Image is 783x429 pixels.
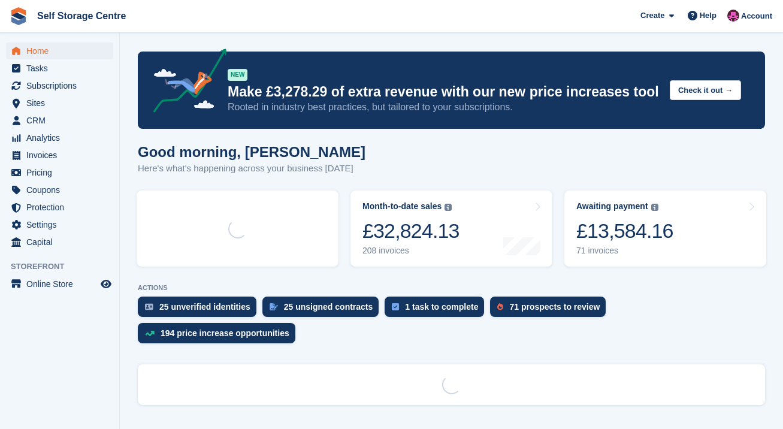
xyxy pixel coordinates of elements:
[392,303,399,310] img: task-75834270c22a3079a89374b754ae025e5fb1db73e45f91037f5363f120a921f8.svg
[6,147,113,164] a: menu
[6,199,113,216] a: menu
[6,129,113,146] a: menu
[727,10,739,22] img: Ben Scott
[6,276,113,292] a: menu
[362,246,459,256] div: 208 invoices
[99,277,113,291] a: Preview store
[270,303,278,310] img: contract_signature_icon-13c848040528278c33f63329250d36e43548de30e8caae1d1a13099fd9432cc5.svg
[640,10,664,22] span: Create
[228,101,660,114] p: Rooted in industry best practices, but tailored to your subscriptions.
[26,182,98,198] span: Coupons
[362,201,442,212] div: Month-to-date sales
[26,43,98,59] span: Home
[26,199,98,216] span: Protection
[6,95,113,111] a: menu
[6,77,113,94] a: menu
[159,302,250,312] div: 25 unverified identities
[26,276,98,292] span: Online Store
[26,95,98,111] span: Sites
[26,164,98,181] span: Pricing
[700,10,717,22] span: Help
[490,297,612,323] a: 71 prospects to review
[32,6,131,26] a: Self Storage Centre
[576,219,673,243] div: £13,584.16
[284,302,373,312] div: 25 unsigned contracts
[6,43,113,59] a: menu
[6,234,113,250] a: menu
[405,302,478,312] div: 1 task to complete
[497,303,503,310] img: prospect-51fa495bee0391a8d652442698ab0144808aea92771e9ea1ae160a38d050c398.svg
[6,182,113,198] a: menu
[445,204,452,211] img: icon-info-grey-7440780725fd019a000dd9b08b2336e03edf1995a4989e88bcd33f0948082b44.svg
[143,49,227,117] img: price-adjustments-announcement-icon-8257ccfd72463d97f412b2fc003d46551f7dbcb40ab6d574587a9cd5c0d94...
[6,164,113,181] a: menu
[6,216,113,233] a: menu
[26,77,98,94] span: Subscriptions
[576,201,648,212] div: Awaiting payment
[670,80,741,100] button: Check it out →
[138,297,262,323] a: 25 unverified identities
[385,297,490,323] a: 1 task to complete
[138,162,365,176] p: Here's what's happening across your business [DATE]
[509,302,600,312] div: 71 prospects to review
[26,147,98,164] span: Invoices
[26,112,98,129] span: CRM
[138,323,301,349] a: 194 price increase opportunities
[228,83,660,101] p: Make £3,278.29 of extra revenue with our new price increases tool
[138,284,765,292] p: ACTIONS
[651,204,658,211] img: icon-info-grey-7440780725fd019a000dd9b08b2336e03edf1995a4989e88bcd33f0948082b44.svg
[564,191,766,267] a: Awaiting payment £13,584.16 71 invoices
[26,60,98,77] span: Tasks
[262,297,385,323] a: 25 unsigned contracts
[138,144,365,160] h1: Good morning, [PERSON_NAME]
[576,246,673,256] div: 71 invoices
[6,112,113,129] a: menu
[741,10,772,22] span: Account
[10,7,28,25] img: stora-icon-8386f47178a22dfd0bd8f6a31ec36ba5ce8667c1dd55bd0f319d3a0aa187defe.svg
[228,69,247,81] div: NEW
[26,129,98,146] span: Analytics
[26,216,98,233] span: Settings
[145,331,155,336] img: price_increase_opportunities-93ffe204e8149a01c8c9dc8f82e8f89637d9d84a8eef4429ea346261dce0b2c0.svg
[350,191,552,267] a: Month-to-date sales £32,824.13 208 invoices
[11,261,119,273] span: Storefront
[362,219,459,243] div: £32,824.13
[145,303,153,310] img: verify_identity-adf6edd0f0f0b5bbfe63781bf79b02c33cf7c696d77639b501bdc392416b5a36.svg
[161,328,289,338] div: 194 price increase opportunities
[6,60,113,77] a: menu
[26,234,98,250] span: Capital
